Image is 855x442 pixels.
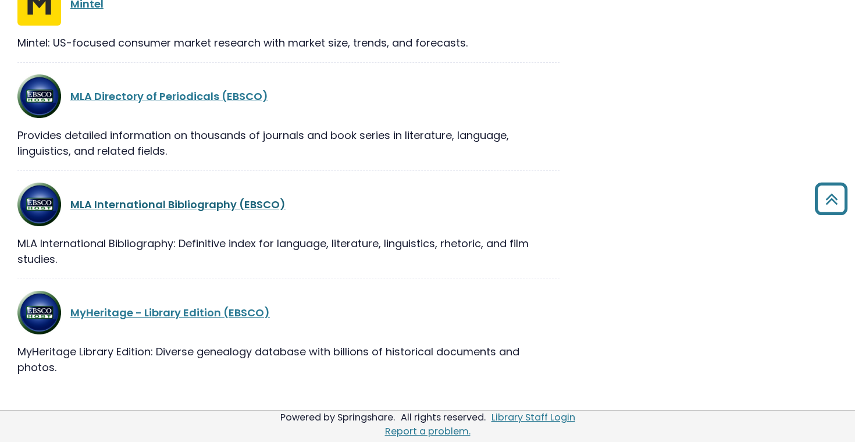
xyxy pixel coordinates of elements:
a: MyHeritage - Library Edition (EBSCO) [70,305,270,320]
a: Back to Top [810,188,852,209]
a: MLA Directory of Periodicals (EBSCO) [70,89,268,104]
div: MLA International Bibliography: Definitive index for language, literature, linguistics, rhetoric,... [17,236,560,267]
a: Report a problem. [385,425,471,438]
div: All rights reserved. [399,411,487,424]
a: Library Staff Login [491,411,575,424]
div: Mintel: US-focused consumer market research with market size, trends, and forecasts. [17,35,560,51]
div: Provides detailed information on thousands of journals and book series in literature, language, l... [17,127,560,159]
a: MLA International Bibliography (EBSCO) [70,197,286,212]
div: Powered by Springshare. [279,411,397,424]
div: MyHeritage Library Edition: Diverse genealogy database with billions of historical documents and ... [17,344,560,375]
